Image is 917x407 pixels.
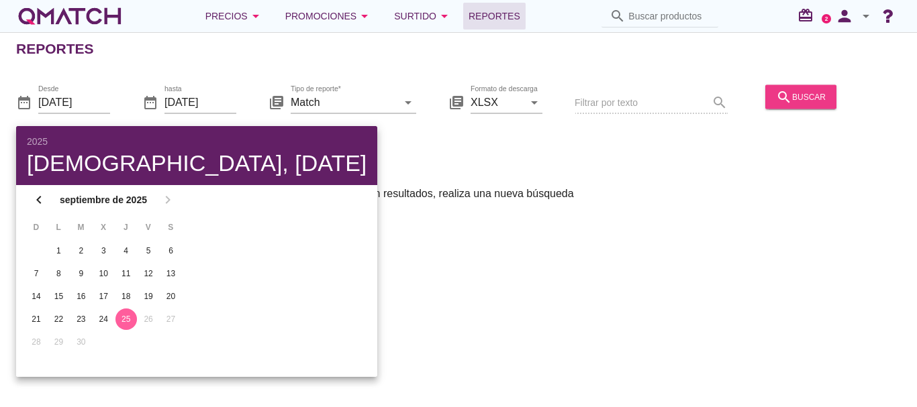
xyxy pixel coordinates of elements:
[164,91,236,113] input: hasta
[471,91,524,113] input: Formato de descarga
[48,245,69,257] div: 1
[93,313,114,325] div: 24
[93,268,114,280] div: 10
[448,94,465,110] i: library_books
[160,216,181,239] th: S
[26,263,47,284] button: 7
[469,8,520,24] span: Reportes
[798,7,819,23] i: redeem
[26,308,47,330] button: 21
[160,240,182,261] button: 6
[776,89,792,105] i: search
[48,290,69,302] div: 15
[205,8,264,24] div: Precios
[93,290,114,302] div: 17
[70,290,92,302] div: 16
[115,286,137,307] button: 18
[70,245,92,257] div: 2
[70,286,92,307] button: 16
[831,7,858,25] i: person
[16,94,32,110] i: date_range
[825,15,828,21] text: 2
[160,263,182,284] button: 13
[628,5,710,27] input: Buscar productos
[93,286,114,307] button: 17
[275,3,384,30] button: Promociones
[93,240,114,261] button: 3
[16,3,124,30] a: white-qmatch-logo
[463,3,526,30] a: Reportes
[48,216,68,239] th: L
[394,8,452,24] div: Surtido
[26,286,47,307] button: 14
[38,91,110,113] input: Desde
[138,263,159,284] button: 12
[48,268,69,280] div: 8
[822,14,831,23] a: 2
[115,263,137,284] button: 11
[269,94,285,110] i: library_books
[436,8,452,24] i: arrow_drop_down
[48,263,69,284] button: 8
[138,216,158,239] th: V
[70,240,92,261] button: 2
[356,8,373,24] i: arrow_drop_down
[365,186,573,202] span: Sin resultados, realiza una nueva búsqueda
[27,152,367,174] div: [DEMOGRAPHIC_DATA], [DATE]
[765,84,836,109] button: buscar
[70,308,92,330] button: 23
[291,91,397,113] input: Tipo de reporte*
[400,94,416,110] i: arrow_drop_down
[48,240,69,261] button: 1
[195,3,275,30] button: Precios
[138,268,159,280] div: 12
[383,3,463,30] button: Surtido
[142,94,158,110] i: date_range
[48,313,69,325] div: 22
[160,268,182,280] div: 13
[285,8,373,24] div: Promociones
[93,263,114,284] button: 10
[160,290,182,302] div: 20
[160,286,182,307] button: 20
[115,216,136,239] th: J
[138,290,159,302] div: 19
[138,240,159,261] button: 5
[26,268,47,280] div: 7
[776,89,826,105] div: buscar
[26,313,47,325] div: 21
[51,193,156,207] strong: septiembre de 2025
[70,263,92,284] button: 9
[858,8,874,24] i: arrow_drop_down
[48,286,69,307] button: 15
[138,245,159,257] div: 5
[48,308,69,330] button: 22
[526,94,542,110] i: arrow_drop_down
[138,286,159,307] button: 19
[27,137,367,146] div: 2025
[160,245,182,257] div: 6
[26,216,46,239] th: D
[31,192,47,208] i: chevron_left
[26,290,47,302] div: 14
[93,308,114,330] button: 24
[93,216,113,239] th: X
[70,216,91,239] th: M
[70,313,92,325] div: 23
[70,268,92,280] div: 9
[115,245,137,257] div: 4
[115,268,137,280] div: 11
[610,8,626,24] i: search
[115,308,137,330] button: 25
[16,38,94,60] h2: Reportes
[248,8,264,24] i: arrow_drop_down
[115,240,137,261] button: 4
[115,313,137,325] div: 25
[93,245,114,257] div: 3
[115,290,137,302] div: 18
